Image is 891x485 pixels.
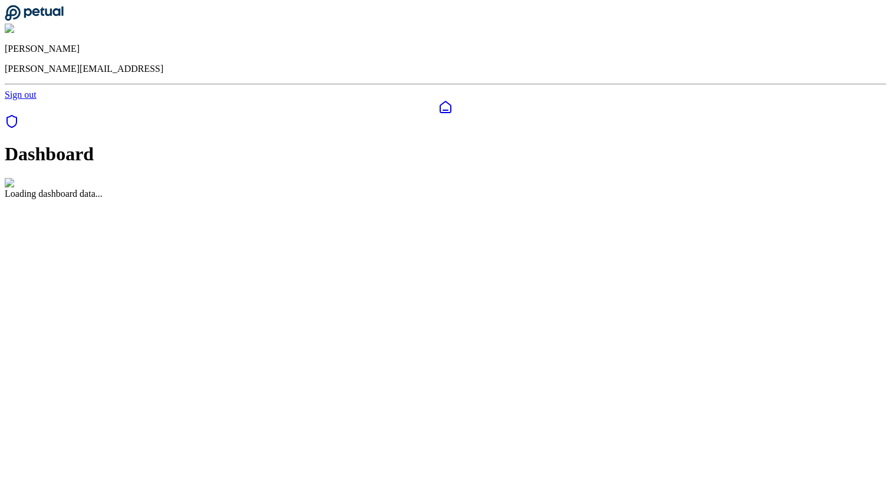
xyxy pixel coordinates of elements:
[5,114,886,131] a: SOC
[5,189,886,199] div: Loading dashboard data...
[5,178,34,189] img: Logo
[5,90,37,100] a: Sign out
[5,143,886,165] h1: Dashboard
[5,100,886,114] a: Dashboard
[5,64,886,74] p: [PERSON_NAME][EMAIL_ADDRESS]
[5,44,886,54] p: [PERSON_NAME]
[5,13,64,23] a: Go to Dashboard
[5,24,54,34] img: James Lee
